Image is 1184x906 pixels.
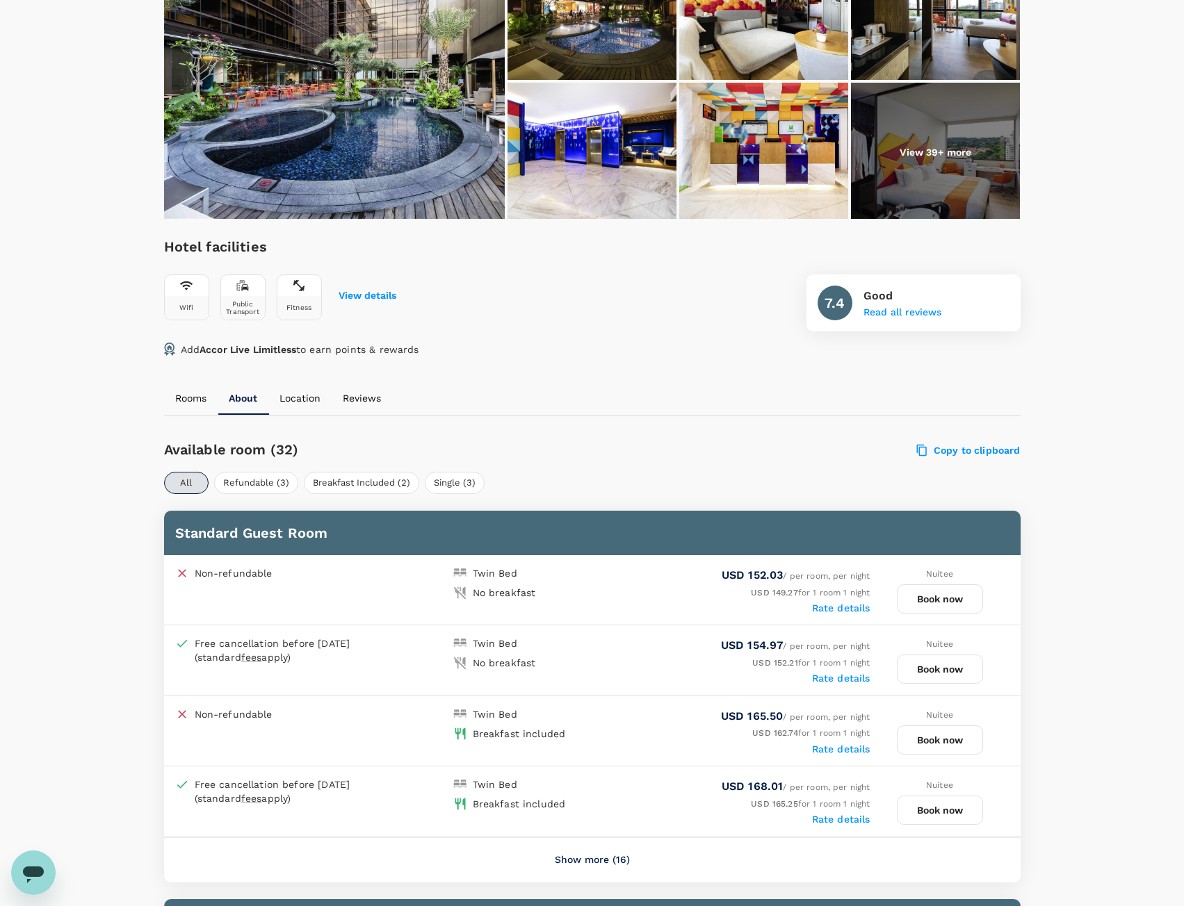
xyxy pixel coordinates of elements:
div: Twin Bed [473,566,517,580]
img: double-bed-icon [453,707,467,721]
span: fees [241,793,262,804]
div: Fitness [286,304,311,311]
div: Breakfast included [473,797,566,811]
span: / per room, per night [722,782,870,792]
span: Accor Live Limitless [200,344,296,355]
div: Twin Bed [473,636,517,650]
div: Public Transport [224,300,262,315]
p: Reviews [343,391,381,405]
label: Copy to clipboard [917,444,1021,456]
span: USD 152.03 [722,568,784,582]
div: Free cancellation before [DATE] (standard apply) [195,777,382,805]
span: for 1 room 1 night [752,728,870,738]
img: double-bed-icon [453,777,467,791]
span: USD 154.97 [721,639,784,652]
p: Good [863,288,941,304]
div: Free cancellation before [DATE] (standard apply) [195,636,382,664]
button: View details [339,290,396,302]
div: Twin Bed [473,707,517,721]
span: / per room, per night [721,641,870,651]
p: View 39+ more [900,145,971,159]
img: Guest room [851,83,1020,222]
span: Nuitee [926,569,953,579]
button: Breakfast Included (2) [304,472,419,494]
button: Book now [897,654,983,684]
img: Exterior [508,83,676,222]
button: Book now [897,796,983,825]
p: Location [279,391,321,405]
button: Refundable (3) [214,472,298,494]
h6: Standard Guest Room [175,522,1009,544]
div: Breakfast included [473,727,566,741]
p: Non-refundable [195,566,273,580]
label: Rate details [812,743,870,755]
label: Rate details [812,814,870,825]
p: Non-refundable [195,707,273,721]
img: double-bed-icon [453,566,467,580]
span: Nuitee [926,639,953,649]
span: USD 168.01 [722,780,784,793]
span: USD 162.74 [752,728,798,738]
span: for 1 room 1 night [752,658,870,668]
span: / per room, per night [722,571,870,581]
p: About [229,391,257,405]
span: fees [241,652,262,663]
button: Show more (16) [535,843,649,877]
span: for 1 room 1 night [751,588,870,598]
span: / per room, per night [721,712,870,722]
button: Single (3) [425,472,485,494]
span: USD 165.50 [721,709,784,723]
span: USD 149.27 [751,588,798,598]
span: Nuitee [926,710,953,720]
span: Nuitee [926,780,953,790]
p: Rooms [175,391,206,405]
span: for 1 room 1 night [751,799,870,809]
p: Add to earn points & rewards [181,343,419,356]
img: Exterior [679,83,848,222]
div: Wifi [179,304,194,311]
button: Book now [897,725,983,755]
label: Rate details [812,673,870,684]
div: No breakfast [473,656,536,670]
h6: Available room (32) [164,438,661,461]
button: Read all reviews [863,307,941,318]
div: No breakfast [473,586,536,600]
iframe: Button to launch messaging window [11,850,56,895]
img: double-bed-icon [453,636,467,650]
button: All [164,472,209,494]
div: Twin Bed [473,777,517,791]
label: Rate details [812,602,870,613]
span: USD 165.25 [751,799,798,809]
h6: Hotel facilities [164,236,396,258]
h6: 7.4 [825,292,845,314]
button: Book now [897,584,983,613]
span: USD 152.21 [752,658,798,668]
